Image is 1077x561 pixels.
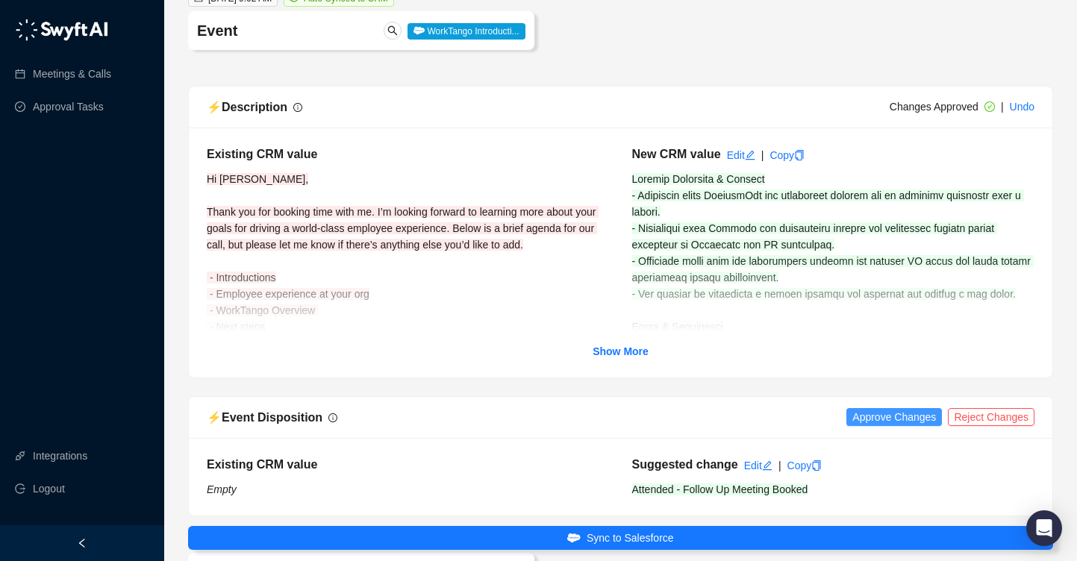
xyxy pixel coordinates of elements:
[587,530,674,546] span: Sync to Salesforce
[207,145,610,163] h5: Existing CRM value
[188,526,1053,550] button: Sync to Salesforce
[794,150,805,160] span: copy
[197,20,384,41] h4: Event
[984,101,995,112] span: check-circle
[207,483,237,495] i: Empty
[846,408,942,426] button: Approve Changes
[890,101,978,113] span: Changes Approved
[787,460,822,471] a: Copy
[762,460,772,471] span: edit
[593,345,649,357] strong: Show More
[1026,510,1062,546] div: Open Intercom Messenger
[207,101,287,113] span: ⚡️ Description
[811,460,822,471] span: copy
[33,474,65,504] span: Logout
[293,103,302,112] span: info-circle
[33,59,111,89] a: Meetings & Calls
[632,483,808,495] span: Attended - Follow Up Meeting Booked
[761,147,764,163] div: |
[1010,101,1034,113] a: Undo
[948,408,1034,426] button: Reject Changes
[15,19,108,41] img: logo-05li4sbe.png
[727,149,755,161] a: Edit
[744,460,772,471] a: Edit
[408,25,525,37] a: WorkTango Introducti...
[77,538,87,548] span: left
[1001,101,1004,113] span: |
[408,23,525,40] span: WorkTango Introducti...
[207,456,610,474] h5: Existing CRM value
[632,145,721,163] h5: New CRM value
[954,409,1028,425] span: Reject Changes
[33,441,87,471] a: Integrations
[15,483,25,494] span: logout
[745,150,755,160] span: edit
[387,25,398,36] span: search
[852,409,936,425] span: Approve Changes
[33,92,104,122] a: Approval Tasks
[632,456,738,474] h5: Suggested change
[207,411,322,424] span: ⚡️ Event Disposition
[769,149,805,161] a: Copy
[328,413,337,422] span: info-circle
[778,457,781,474] div: |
